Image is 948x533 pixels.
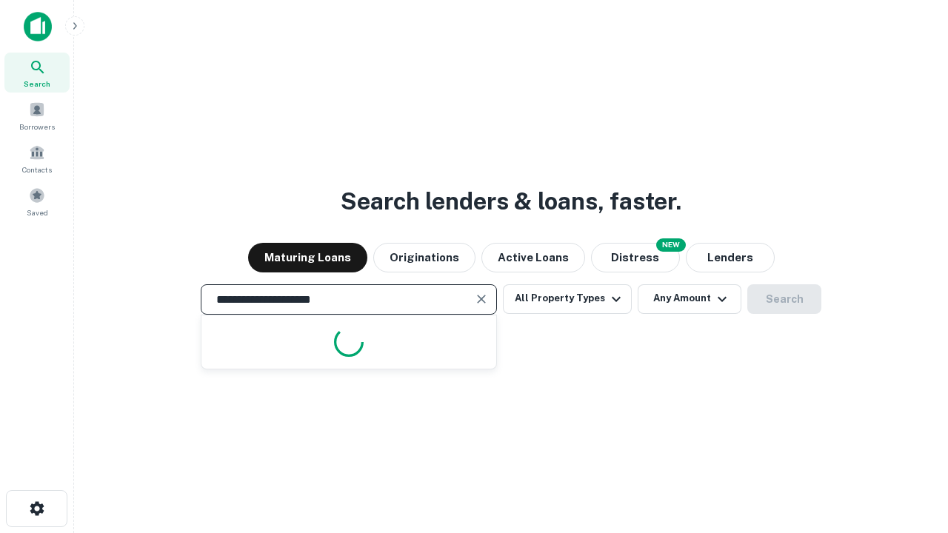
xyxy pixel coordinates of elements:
button: Active Loans [481,243,585,272]
button: Lenders [686,243,775,272]
div: NEW [656,238,686,252]
button: Any Amount [638,284,741,314]
iframe: Chat Widget [874,415,948,486]
button: All Property Types [503,284,632,314]
button: Originations [373,243,475,272]
a: Borrowers [4,95,70,135]
a: Search [4,53,70,93]
a: Saved [4,181,70,221]
a: Contacts [4,138,70,178]
button: Maturing Loans [248,243,367,272]
img: capitalize-icon.png [24,12,52,41]
span: Borrowers [19,121,55,133]
button: Search distressed loans with lien and other non-mortgage details. [591,243,680,272]
button: Clear [471,289,492,309]
span: Saved [27,207,48,218]
h3: Search lenders & loans, faster. [341,184,681,219]
span: Contacts [22,164,52,175]
span: Search [24,78,50,90]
